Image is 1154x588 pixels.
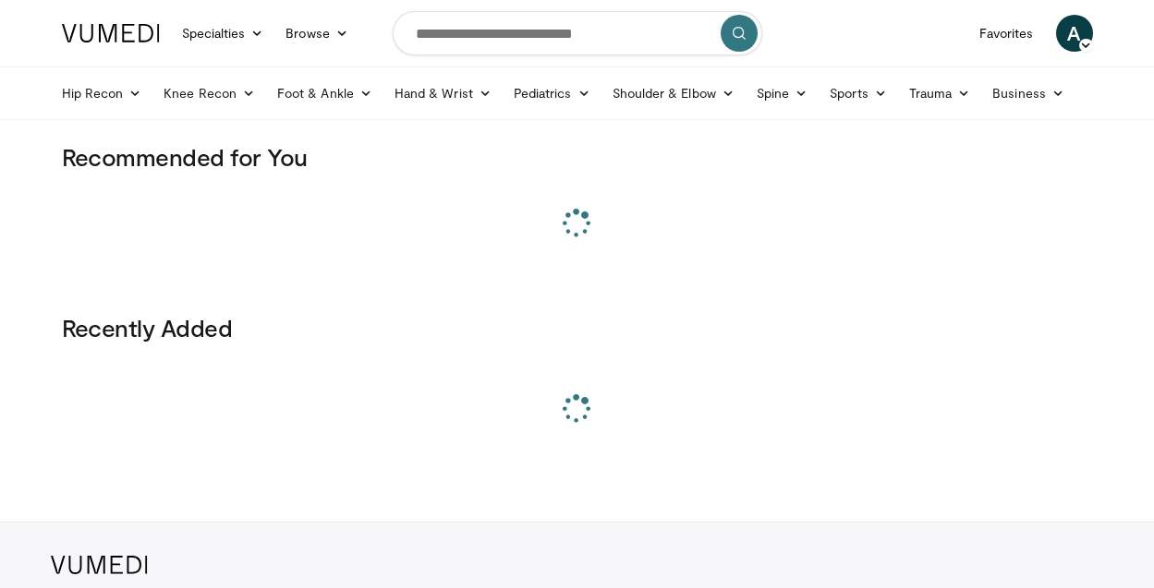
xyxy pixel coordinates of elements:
img: VuMedi Logo [51,556,148,574]
a: Business [981,75,1075,112]
a: Spine [746,75,819,112]
h3: Recently Added [62,313,1093,342]
input: Search topics, interventions [393,11,762,55]
a: Hip Recon [51,75,153,112]
a: Specialties [171,15,275,52]
a: Browse [274,15,359,52]
a: Favorites [968,15,1045,52]
a: Hand & Wrist [383,75,503,112]
a: Foot & Ankle [266,75,383,112]
a: Shoulder & Elbow [601,75,746,112]
a: Knee Recon [152,75,266,112]
a: Pediatrics [503,75,601,112]
a: Trauma [898,75,982,112]
a: Sports [819,75,898,112]
img: VuMedi Logo [62,24,160,42]
h3: Recommended for You [62,142,1093,172]
a: A [1056,15,1093,52]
